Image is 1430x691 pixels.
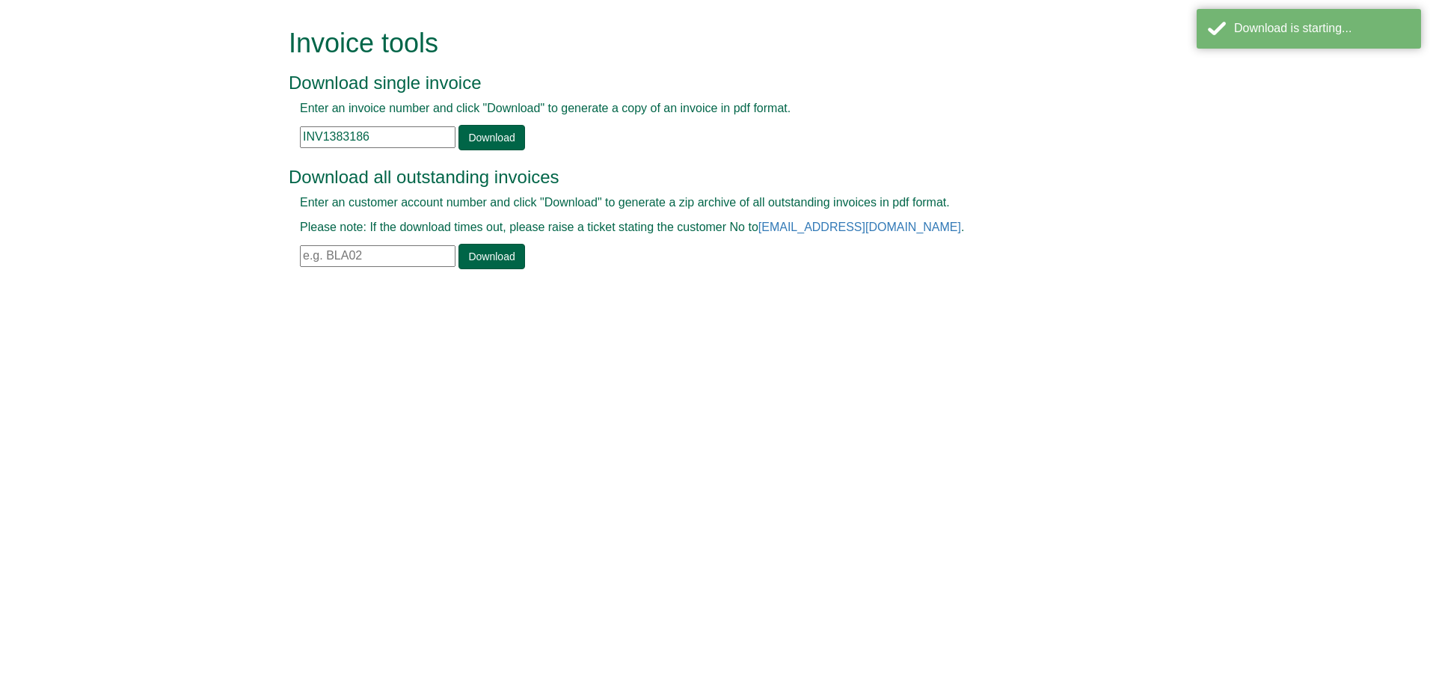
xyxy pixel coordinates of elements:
a: [EMAIL_ADDRESS][DOMAIN_NAME] [758,221,961,233]
input: e.g. INV1234 [300,126,455,148]
a: Download [458,125,524,150]
p: Enter an invoice number and click "Download" to generate a copy of an invoice in pdf format. [300,100,1096,117]
p: Please note: If the download times out, please raise a ticket stating the customer No to . [300,219,1096,236]
h1: Invoice tools [289,28,1108,58]
input: e.g. BLA02 [300,245,455,267]
h3: Download single invoice [289,73,1108,93]
a: Download [458,244,524,269]
div: Download is starting... [1234,20,1410,37]
p: Enter an customer account number and click "Download" to generate a zip archive of all outstandin... [300,194,1096,212]
h3: Download all outstanding invoices [289,168,1108,187]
